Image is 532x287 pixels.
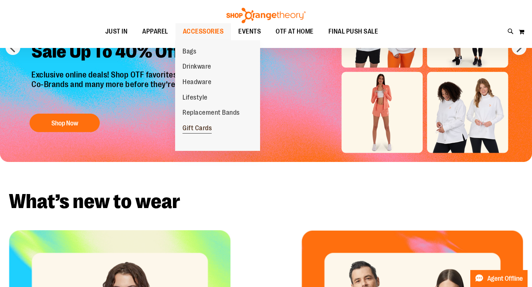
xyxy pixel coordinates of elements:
button: Agent Offline [470,270,528,287]
a: Final Chance To Save -Sale Up To 40% Off! Exclusive online deals! Shop OTF favorites under $10, $... [26,13,258,136]
span: Replacement Bands [183,109,240,118]
p: Exclusive online deals! Shop OTF favorites under $10, $20, $50, Co-Brands and many more before th... [26,70,258,106]
span: Drinkware [183,63,211,72]
span: Bags [183,48,196,57]
span: Gift Cards [183,124,212,134]
span: FINAL PUSH SALE [328,23,378,40]
span: APPAREL [142,23,168,40]
button: Shop Now [30,114,100,132]
span: Lifestyle [183,94,208,103]
span: Agent Offline [487,275,523,282]
span: EVENTS [238,23,261,40]
span: OTF AT HOME [276,23,314,40]
h2: What’s new to wear [9,191,523,212]
span: JUST IN [105,23,128,40]
span: Headware [183,78,211,87]
img: Shop Orangetheory [225,8,307,23]
span: ACCESSORIES [183,23,224,40]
